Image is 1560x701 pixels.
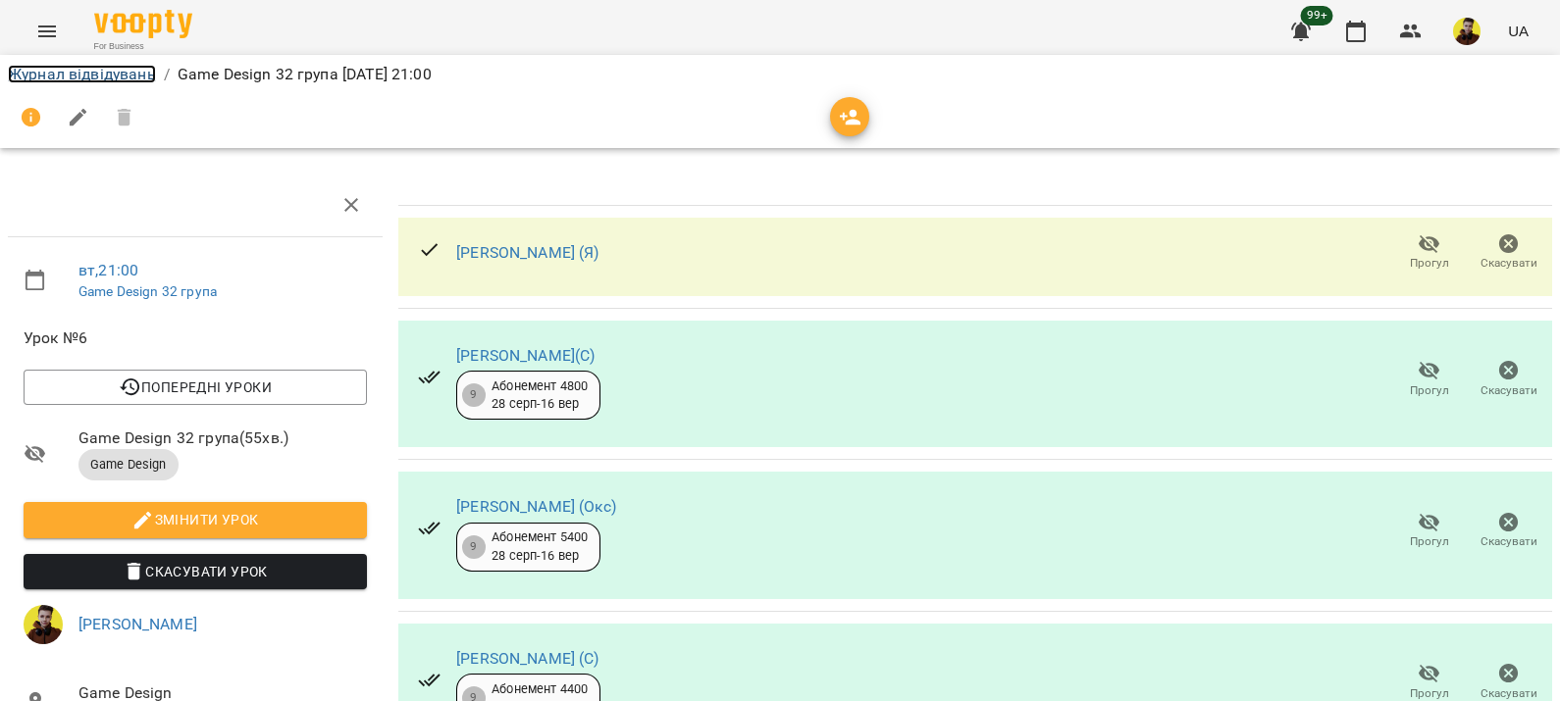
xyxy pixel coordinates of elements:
div: Абонемент 5400 28 серп - 16 вер [492,528,588,565]
li: / [164,63,170,86]
button: Прогул [1389,504,1469,559]
a: [PERSON_NAME](С) [456,346,595,365]
span: Скасувати Урок [39,560,351,583]
span: Скасувати [1481,533,1537,550]
button: Скасувати [1469,352,1548,407]
span: Прогул [1410,533,1449,550]
button: Скасувати [1469,504,1548,559]
button: Попередні уроки [24,370,367,405]
a: [PERSON_NAME] (С) [456,649,599,668]
button: Скасувати Урок [24,554,367,589]
span: Попередні уроки [39,376,351,399]
button: Прогул [1389,352,1469,407]
a: [PERSON_NAME] [78,615,197,633]
button: UA [1500,13,1536,49]
a: Game Design 32 група [78,283,217,299]
button: Змінити урок [24,502,367,537]
img: Voopty Logo [94,10,192,38]
a: Журнал відвідувань [8,65,156,83]
span: Урок №6 [24,326,367,350]
a: [PERSON_NAME] (Окс) [456,497,616,516]
span: Змінити урок [39,508,351,531]
span: Game Design 32 група ( 55 хв. ) [78,426,367,450]
span: Прогул [1410,255,1449,272]
img: 7fb6181a741ed67b077bc5343d522ced.jpg [24,605,63,644]
a: [PERSON_NAME] (Я) [456,243,599,262]
span: For Business [94,40,192,53]
div: Абонемент 4800 28 серп - 16 вер [492,377,588,414]
div: 9 [462,383,486,407]
span: Прогул [1410,382,1449,399]
a: вт , 21:00 [78,261,138,279]
span: Скасувати [1481,255,1537,272]
button: Скасувати [1469,225,1548,280]
img: 7fb6181a741ed67b077bc5343d522ced.jpg [1453,18,1481,45]
span: Game Design [78,456,179,474]
div: 9 [462,535,486,559]
p: Game Design 32 група [DATE] 21:00 [178,63,432,86]
button: Прогул [1389,225,1469,280]
nav: breadcrumb [8,63,1552,86]
span: Скасувати [1481,382,1537,399]
span: UA [1508,21,1529,41]
button: Menu [24,8,71,55]
span: 99+ [1301,6,1333,25]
